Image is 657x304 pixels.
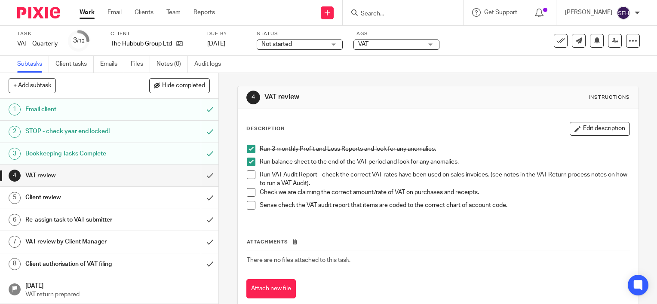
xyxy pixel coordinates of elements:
div: Instructions [589,94,630,101]
button: Hide completed [149,78,210,93]
div: VAT - Quarterly [17,40,58,48]
small: /12 [77,39,85,43]
h1: Client authorisation of VAT filing [25,258,137,271]
label: Client [111,30,196,37]
h1: Email client [25,103,137,116]
p: Run 3 monthly Profit and Loss Reports and look for any anomalies. [260,145,629,153]
a: Email [107,8,122,17]
label: Due by [207,30,246,37]
h1: STOP - check year end locked! [25,125,137,138]
span: Not started [261,41,292,47]
a: Client tasks [55,56,94,73]
a: Audit logs [194,56,227,73]
img: svg%3E [617,6,630,20]
label: Task [17,30,58,37]
p: Description [246,125,285,132]
div: 3 [73,36,85,46]
div: 3 [9,148,21,160]
span: VAT [358,41,368,47]
p: VAT return prepared [25,290,210,299]
p: Check we are claiming the correct amount/rate of VAT on purchases and receipts. [260,188,629,197]
h1: [DATE] [25,280,210,290]
button: Edit description [570,122,630,136]
a: Emails [100,56,124,73]
span: There are no files attached to this task. [247,257,350,263]
label: Tags [353,30,439,37]
p: The Hubbub Group Ltd [111,40,172,48]
a: Clients [135,8,154,17]
h1: VAT review [25,169,137,182]
button: Attach new file [246,279,296,298]
span: Hide completed [162,82,205,89]
a: Files [131,56,150,73]
div: 4 [246,91,260,104]
a: Notes (0) [157,56,188,73]
h1: Bookkeeping Tasks Complete [25,147,137,160]
p: Run VAT Audit Report - check the correct VAT rates have been used on sales invoices. (see notes i... [260,170,629,188]
label: Status [257,30,343,37]
div: 4 [9,170,21,182]
div: 5 [9,192,21,204]
h1: Client review [25,191,137,204]
div: 2 [9,126,21,138]
div: 7 [9,236,21,248]
p: [PERSON_NAME] [565,8,612,17]
img: Pixie [17,7,60,18]
div: 1 [9,103,21,116]
span: [DATE] [207,41,225,47]
p: Sense check the VAT audit report that items are coded to the correct chart of account code. [260,201,629,210]
input: Search [360,10,437,18]
span: Attachments [247,240,288,244]
div: 6 [9,214,21,226]
h1: Re-assign task to VAT submitter [25,213,137,226]
a: Team [166,8,181,17]
h1: VAT review [264,93,456,102]
a: Work [80,8,95,17]
a: Reports [193,8,215,17]
a: Subtasks [17,56,49,73]
div: 8 [9,258,21,270]
p: Run balance sheet to the end of the VAT period and look for any anomalies. [260,158,629,166]
h1: VAT review by Client Manager [25,235,137,248]
button: + Add subtask [9,78,56,93]
span: Get Support [484,9,517,15]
